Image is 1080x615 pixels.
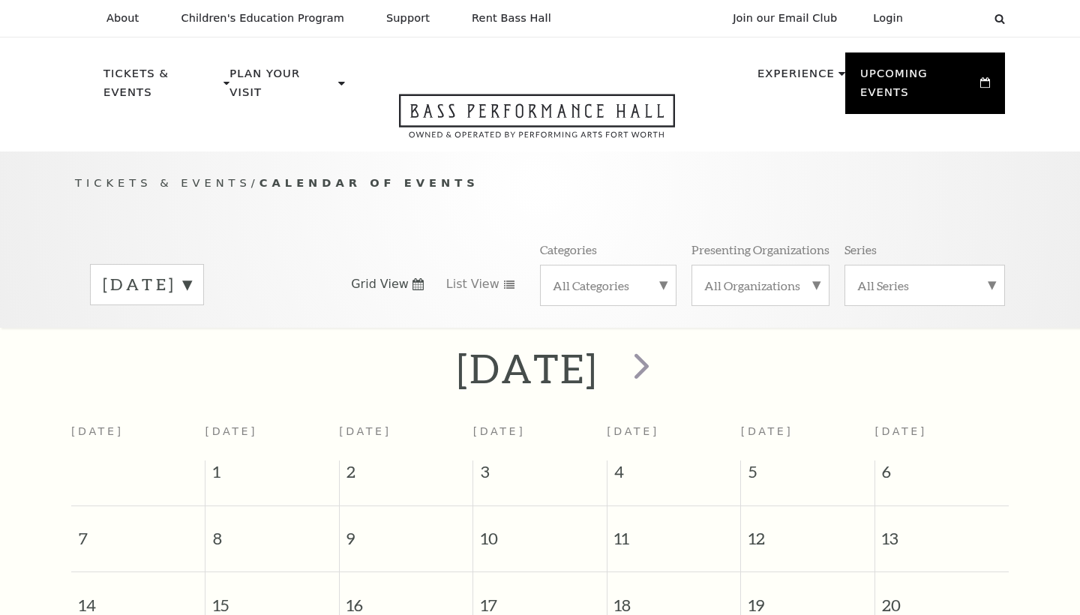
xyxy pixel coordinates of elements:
span: 11 [607,506,741,558]
p: Rent Bass Hall [472,12,551,25]
select: Select: [927,11,980,25]
p: Upcoming Events [860,64,976,110]
p: Tickets & Events [103,64,220,110]
span: [DATE] [339,425,391,437]
label: All Categories [553,277,664,293]
span: 12 [741,506,874,558]
span: 4 [607,460,741,490]
label: All Organizations [704,277,817,293]
span: 13 [875,506,1009,558]
span: Calendar of Events [259,176,479,189]
span: [DATE] [741,425,793,437]
span: Tickets & Events [75,176,251,189]
span: [DATE] [473,425,526,437]
button: next [613,342,667,395]
p: / [75,174,1005,193]
h2: [DATE] [457,344,598,392]
p: Categories [540,241,597,257]
span: 9 [340,506,473,558]
span: 1 [205,460,339,490]
span: 8 [205,506,339,558]
span: [DATE] [607,425,659,437]
span: 2 [340,460,473,490]
th: [DATE] [71,416,205,460]
span: 3 [473,460,607,490]
span: 5 [741,460,874,490]
span: Grid View [351,276,409,292]
p: Children's Education Program [181,12,344,25]
p: Series [844,241,877,257]
span: List View [446,276,499,292]
p: About [106,12,139,25]
label: All Series [857,277,992,293]
label: [DATE] [103,273,191,296]
span: 7 [71,506,205,558]
span: 10 [473,506,607,558]
p: Presenting Organizations [691,241,829,257]
p: Support [386,12,430,25]
span: [DATE] [205,425,258,437]
span: 6 [875,460,1009,490]
p: Experience [757,64,835,91]
p: Plan Your Visit [229,64,334,110]
span: [DATE] [874,425,927,437]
